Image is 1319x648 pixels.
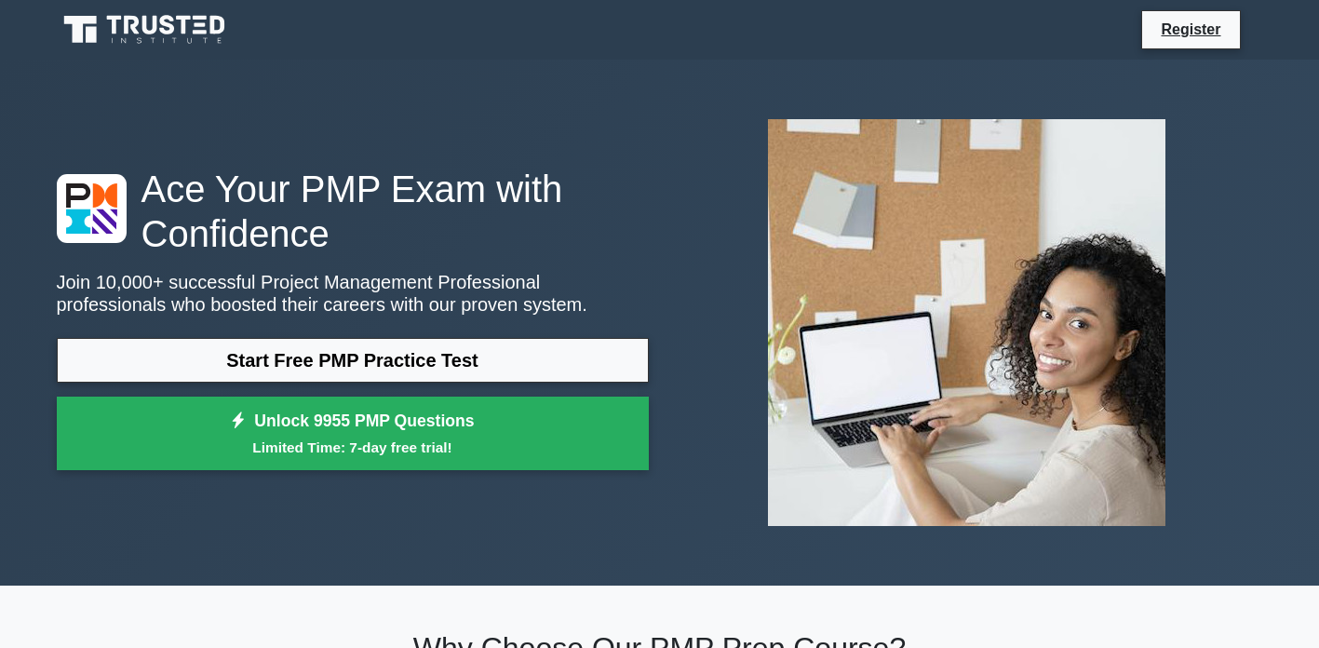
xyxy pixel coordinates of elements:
[57,167,649,256] h1: Ace Your PMP Exam with Confidence
[57,397,649,471] a: Unlock 9955 PMP QuestionsLimited Time: 7-day free trial!
[57,271,649,316] p: Join 10,000+ successful Project Management Professional professionals who boosted their careers w...
[1150,18,1232,41] a: Register
[57,338,649,383] a: Start Free PMP Practice Test
[80,437,626,458] small: Limited Time: 7-day free trial!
